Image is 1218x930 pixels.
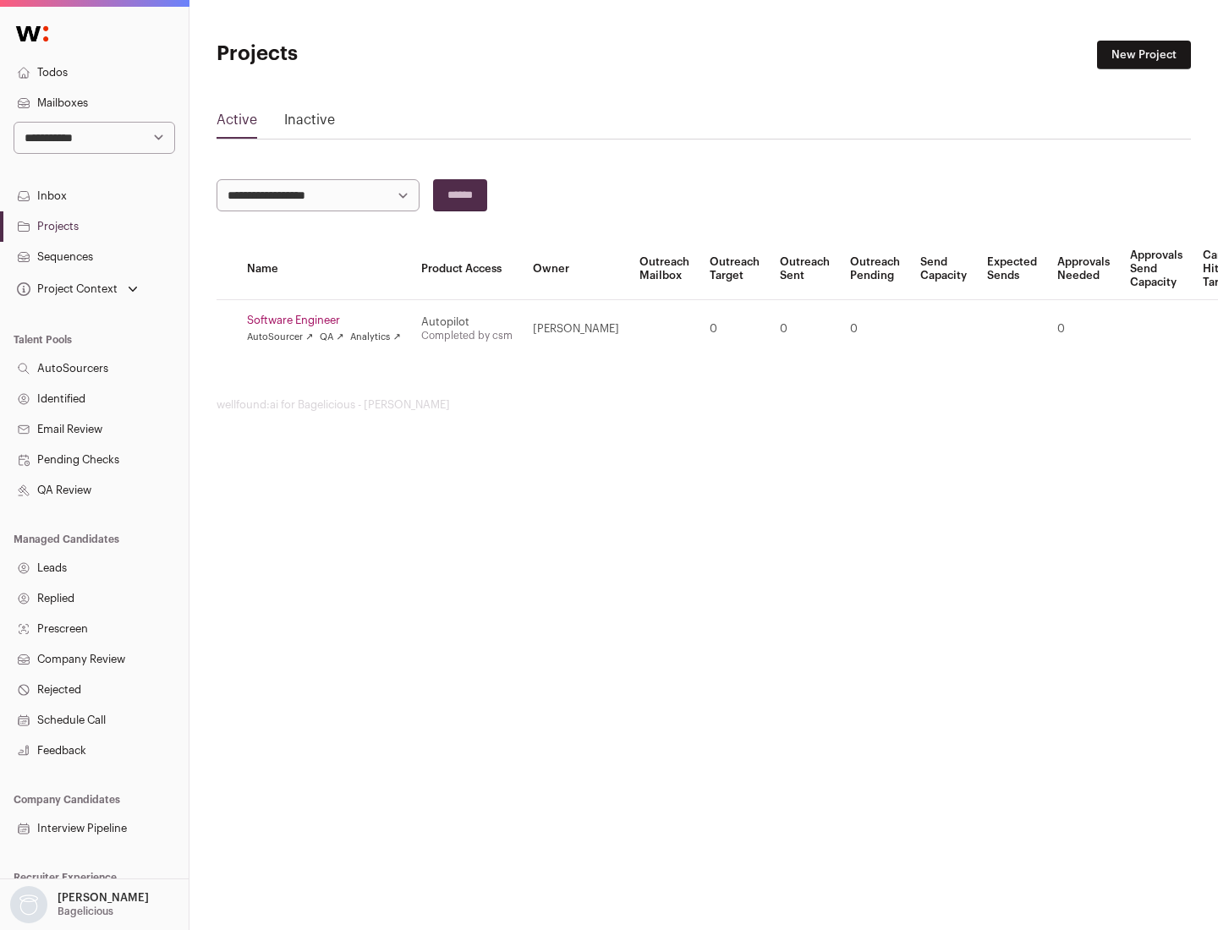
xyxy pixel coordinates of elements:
[320,331,343,344] a: QA ↗
[700,300,770,358] td: 0
[977,238,1047,300] th: Expected Sends
[1047,238,1120,300] th: Approvals Needed
[217,41,541,68] h1: Projects
[58,905,113,918] p: Bagelicious
[217,398,1191,412] footer: wellfound:ai for Bagelicious - [PERSON_NAME]
[14,282,118,296] div: Project Context
[421,331,513,341] a: Completed by csm
[1120,238,1193,300] th: Approvals Send Capacity
[7,17,58,51] img: Wellfound
[523,238,629,300] th: Owner
[247,314,401,327] a: Software Engineer
[770,300,840,358] td: 0
[910,238,977,300] th: Send Capacity
[284,110,335,137] a: Inactive
[523,300,629,358] td: [PERSON_NAME]
[58,891,149,905] p: [PERSON_NAME]
[14,277,141,301] button: Open dropdown
[840,238,910,300] th: Outreach Pending
[237,238,411,300] th: Name
[770,238,840,300] th: Outreach Sent
[700,238,770,300] th: Outreach Target
[7,886,152,923] button: Open dropdown
[217,110,257,137] a: Active
[10,886,47,923] img: nopic.png
[1047,300,1120,358] td: 0
[411,238,523,300] th: Product Access
[247,331,313,344] a: AutoSourcer ↗
[629,238,700,300] th: Outreach Mailbox
[421,315,513,329] div: Autopilot
[840,300,910,358] td: 0
[350,331,400,344] a: Analytics ↗
[1097,41,1191,69] a: New Project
